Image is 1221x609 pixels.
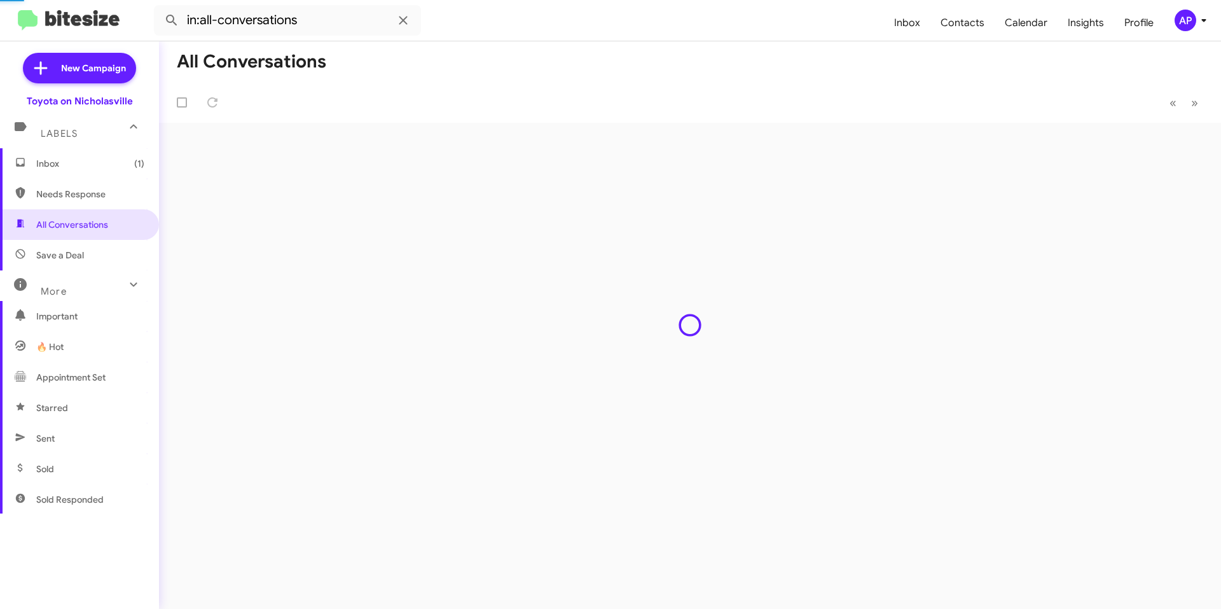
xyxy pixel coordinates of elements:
[36,402,68,414] span: Starred
[930,4,995,41] a: Contacts
[1114,4,1164,41] a: Profile
[41,128,78,139] span: Labels
[1162,90,1206,116] nav: Page navigation example
[36,218,108,231] span: All Conversations
[1183,90,1206,116] button: Next
[1175,10,1196,31] div: AP
[36,432,55,445] span: Sent
[36,157,144,170] span: Inbox
[36,188,144,200] span: Needs Response
[41,286,67,297] span: More
[23,53,136,83] a: New Campaign
[1058,4,1114,41] a: Insights
[36,371,106,384] span: Appointment Set
[1164,10,1207,31] button: AP
[36,249,84,262] span: Save a Deal
[27,95,133,108] div: Toyota on Nicholasville
[36,340,64,353] span: 🔥 Hot
[36,493,104,506] span: Sold Responded
[884,4,930,41] a: Inbox
[1169,95,1176,111] span: «
[36,463,54,475] span: Sold
[1191,95,1198,111] span: »
[1162,90,1184,116] button: Previous
[154,5,421,36] input: Search
[36,310,144,323] span: Important
[177,52,326,72] h1: All Conversations
[61,62,126,74] span: New Campaign
[134,157,144,170] span: (1)
[995,4,1058,41] a: Calendar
